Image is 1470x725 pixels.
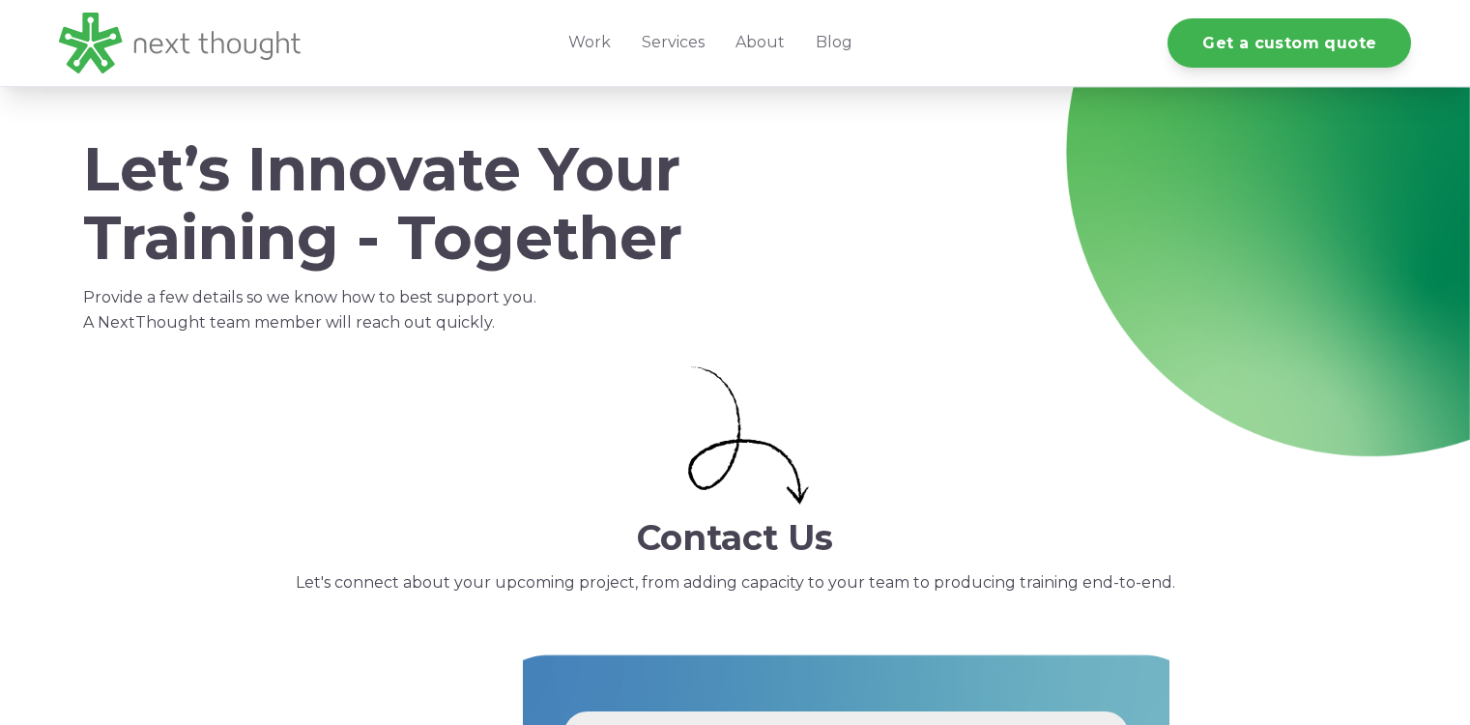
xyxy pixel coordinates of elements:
span: Provide a few details so we know how to best support you. [83,288,536,306]
span: Let’s Innovate Your Training - Together [83,132,682,275]
span: A NextThought team member will reach out quickly. [83,313,495,332]
a: Get a custom quote [1167,18,1411,68]
p: Let's connect about your upcoming project, from adding capacity to your team to producing trainin... [59,570,1412,595]
h2: Contact Us [59,518,1412,558]
img: Small curly arrow [688,366,809,506]
img: LG - NextThought Logo [59,13,301,73]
